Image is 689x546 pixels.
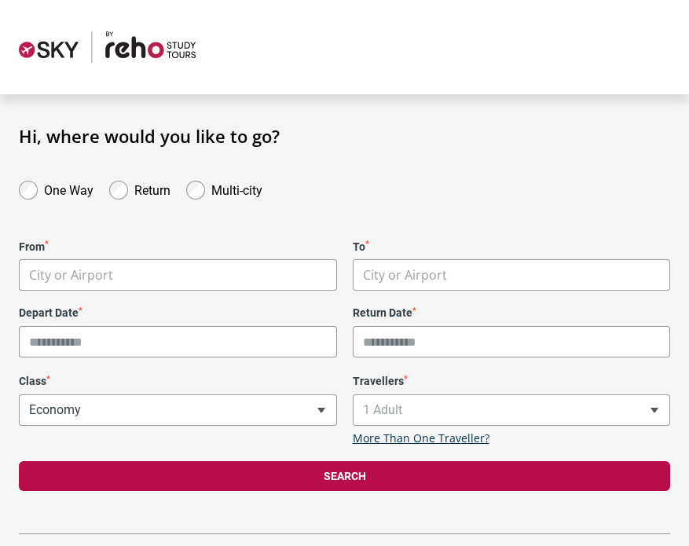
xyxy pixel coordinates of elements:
[44,179,93,198] label: One Way
[353,259,671,291] span: City or Airport
[19,306,337,320] label: Depart Date
[353,432,489,445] a: More Than One Traveller?
[19,461,670,491] button: Search
[19,259,337,291] span: City or Airport
[353,240,671,254] label: To
[19,394,337,426] span: Economy
[134,179,170,198] label: Return
[354,395,670,425] span: 1 Adult
[353,394,671,426] span: 1 Adult
[363,266,447,284] span: City or Airport
[29,266,113,284] span: City or Airport
[353,306,671,320] label: Return Date
[19,375,337,388] label: Class
[211,179,262,198] label: Multi-city
[20,395,336,425] span: Economy
[19,240,337,254] label: From
[19,126,670,146] h1: Hi, where would you like to go?
[353,375,671,388] label: Travellers
[354,260,670,291] span: City or Airport
[20,260,336,291] span: City or Airport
